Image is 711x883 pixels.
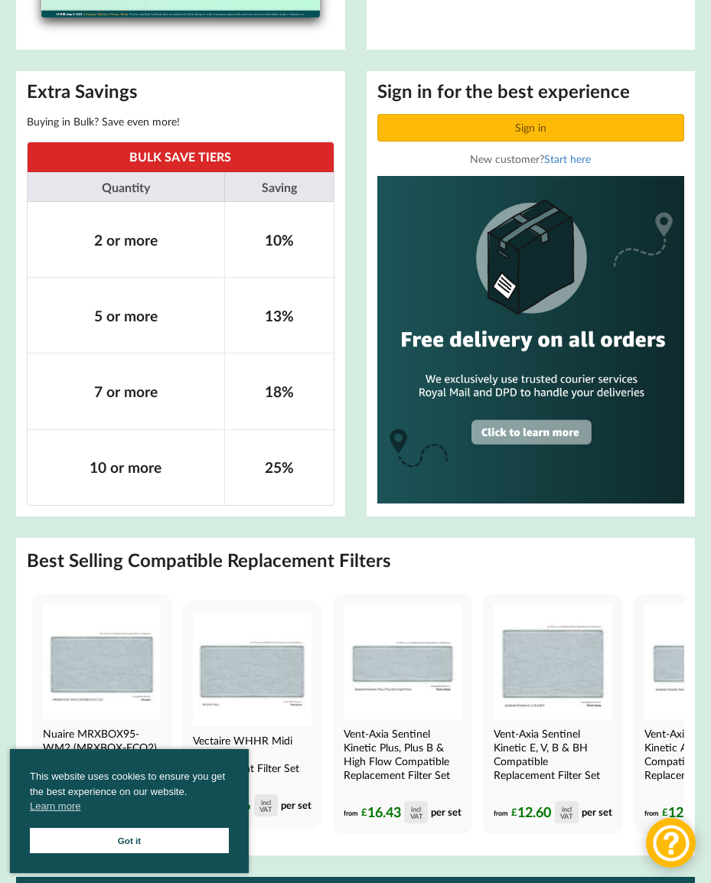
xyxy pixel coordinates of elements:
th: Saving [224,172,334,202]
span: £ [361,803,367,821]
span: from [344,809,358,817]
div: 12.60 [511,801,578,823]
h3: Find by Manufacturer and Model [11,11,287,29]
h4: Vent-Axia Sentinel Kinetic E, V, B & BH Compatible Replacement Filter Set [494,727,608,782]
a: Nuaire MRXBOX95-WM2 Compatible MVHR Filter Replacement Set from MVHR.shop Nuaire MRXBOX95-WM2 (MR... [32,594,171,834]
td: 18% [224,353,334,428]
button: View Filter [54,119,139,147]
h3: Find by Dimensions (Millimeters) [393,11,669,29]
button: Filter Missing? [523,119,625,147]
img: Nuaire MRXBOX95-WM2 Compatible MVHR Filter Replacement Set from MVHR.shop [43,604,161,719]
a: Start here [544,152,591,165]
span: £ [511,803,517,821]
div: New customer? [377,152,685,165]
img: Vent-Axia Sentinel Kinetic E, V, B & BH Compatible MVHR Filter Replacement Set from MVHR.shop [494,604,612,719]
span: per set [431,806,461,818]
td: 5 or more [28,277,224,353]
span: from [644,809,659,817]
td: 13% [224,277,334,353]
div: Select or Type Width [406,49,504,60]
span: from [494,809,508,817]
a: Sign in [377,121,687,134]
button: Sign in [377,114,685,142]
h2: Best Selling Compatible Replacement Filters [27,549,391,572]
h4: Nuaire MRXBOX95-WM2 (MRXBOX-ECO2) Compatible Replacement Filter Set [43,727,158,782]
a: cookies - Learn more [30,799,80,814]
a: Vent-Axia Sentinel Kinetic E, V, B & BH Compatible MVHR Filter Replacement Set from MVHR.shop Ven... [483,594,622,834]
td: 7 or more [28,353,224,428]
div: Nuaire [23,49,56,60]
div: Genie Extract Fans [23,89,112,99]
img: Vent-Axia Sentinel Kinetic Plus, Plus B & High Flow Compatible MVHR Filter Replacement Set from M... [344,604,461,719]
div: incl [411,806,421,813]
h4: Vectaire WHHR Midi Compatible Replacement Filter Set [193,734,308,775]
div: 16.43 [361,801,428,823]
button: Filter Missing? [141,119,243,147]
h2: Sign in for the best experience [377,80,685,103]
div: incl [261,799,271,806]
div: VAT [560,813,572,819]
a: Vent-Axia Sentinel Kinetic Plus, Plus B & High Flow Compatible MVHR Filter Replacement Set from M... [333,594,472,834]
span: This website uses cookies to ensure you get the best experience on our website. [30,769,229,818]
a: Vectaire WHHR Midi Compatible MVHR Filter Replacement Set from MVHR.shop Vectaire WHHR Midi Compa... [182,601,321,827]
td: 25% [224,429,334,505]
p: Buying in Bulk? Save even more! [27,114,334,129]
td: 10% [224,202,334,277]
a: Help [331,194,350,204]
td: 10 or more [28,429,224,505]
div: OR [332,80,348,158]
img: Square_FreeDelivery.jpg [377,176,685,503]
div: cookieconsent [10,749,249,873]
span: per set [281,799,311,811]
td: 2 or more [28,202,224,277]
img: Vectaire WHHR Midi Compatible MVHR Filter Replacement Set from MVHR.shop [193,611,311,726]
button: Can't find what you're looking for? [267,168,415,187]
b: Can't find what you're looking for? [276,173,405,183]
h2: Extra Savings [27,80,334,103]
span: per set [582,806,612,818]
h4: Vent-Axia Sentinel Kinetic Plus, Plus B & High Flow Compatible Replacement Filter Set [344,727,458,782]
th: BULK SAVE TIERS [28,142,334,172]
button: View Filter [435,119,520,147]
a: Got it cookie [30,828,229,853]
div: VAT [410,813,422,819]
div: incl [562,806,572,813]
span: £ [662,803,668,821]
th: Quantity [28,172,224,202]
div: VAT [259,806,272,813]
